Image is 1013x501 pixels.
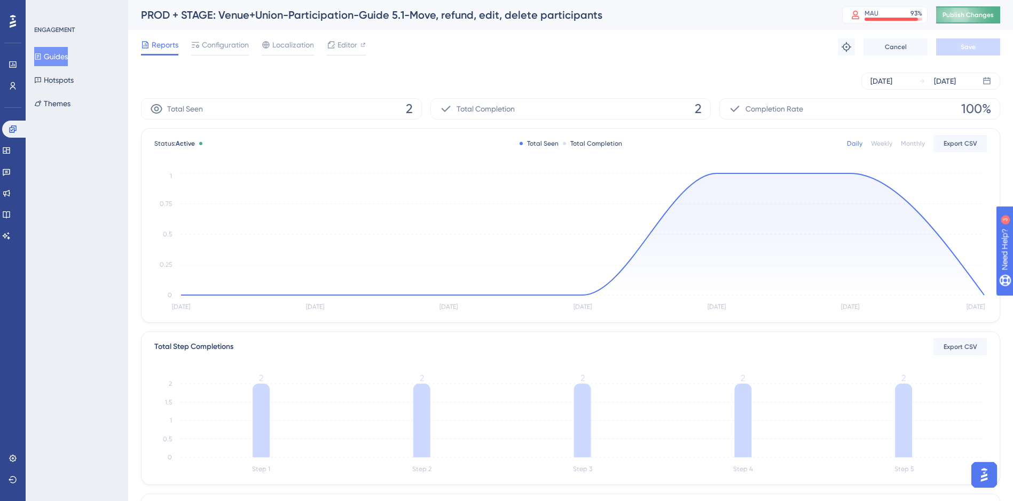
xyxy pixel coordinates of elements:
div: Weekly [871,139,892,148]
span: Total Seen [167,102,203,115]
span: 100% [961,100,991,117]
tspan: [DATE] [841,303,859,311]
button: Save [936,38,1000,55]
tspan: Step 4 [733,465,753,473]
button: Export CSV [933,135,987,152]
tspan: Step 1 [252,465,270,473]
span: 2 [695,100,702,117]
tspan: 2 [901,373,906,383]
span: Save [961,43,976,51]
tspan: 0.25 [160,261,172,268]
div: ENGAGEMENT [34,26,75,34]
span: Export CSV [944,139,977,148]
tspan: 2 [580,373,585,383]
tspan: 1.5 [165,399,172,406]
button: Cancel [863,38,928,55]
span: Need Help? [25,3,67,15]
div: Total Step Completions [154,340,233,353]
div: 93 % [910,9,922,18]
tspan: 1 [170,172,172,180]
button: Export CSV [933,338,987,355]
span: Localization [272,38,314,51]
tspan: 0.5 [163,230,172,238]
div: PROD + STAGE: Venue+Union-Participation-Guide 5.1-Move, refund, edit, delete participants [141,7,815,22]
tspan: [DATE] [439,303,458,311]
div: Daily [847,139,862,148]
div: Total Completion [563,139,622,148]
tspan: 0.75 [160,200,172,208]
span: Completion Rate [745,102,803,115]
button: Themes [34,94,70,113]
span: Status: [154,139,195,148]
tspan: 0 [168,291,172,299]
tspan: 2 [259,373,263,383]
iframe: UserGuiding AI Assistant Launcher [968,459,1000,491]
button: Guides [34,47,68,66]
span: 2 [406,100,413,117]
tspan: Step 2 [412,465,431,473]
span: Editor [337,38,357,51]
span: Reports [152,38,178,51]
span: Publish Changes [943,11,994,19]
tspan: 0 [168,454,172,461]
tspan: 2 [169,380,172,387]
span: Active [176,140,195,147]
div: Monthly [901,139,925,148]
tspan: [DATE] [172,303,190,311]
div: Total Seen [520,139,559,148]
div: 3 [74,5,77,14]
tspan: Step 3 [573,465,592,473]
button: Hotspots [34,70,74,90]
button: Publish Changes [936,6,1000,23]
tspan: 2 [741,373,745,383]
tspan: 2 [420,373,424,383]
tspan: [DATE] [574,303,592,311]
tspan: [DATE] [708,303,726,311]
div: [DATE] [934,75,956,88]
div: MAU [865,9,878,18]
tspan: 1 [170,417,172,424]
span: Export CSV [944,343,977,351]
span: Cancel [885,43,907,51]
tspan: Step 5 [894,465,914,473]
tspan: [DATE] [967,303,985,311]
span: Total Completion [457,102,515,115]
tspan: [DATE] [306,303,324,311]
tspan: 0.5 [163,435,172,443]
span: Configuration [202,38,249,51]
div: [DATE] [870,75,892,88]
